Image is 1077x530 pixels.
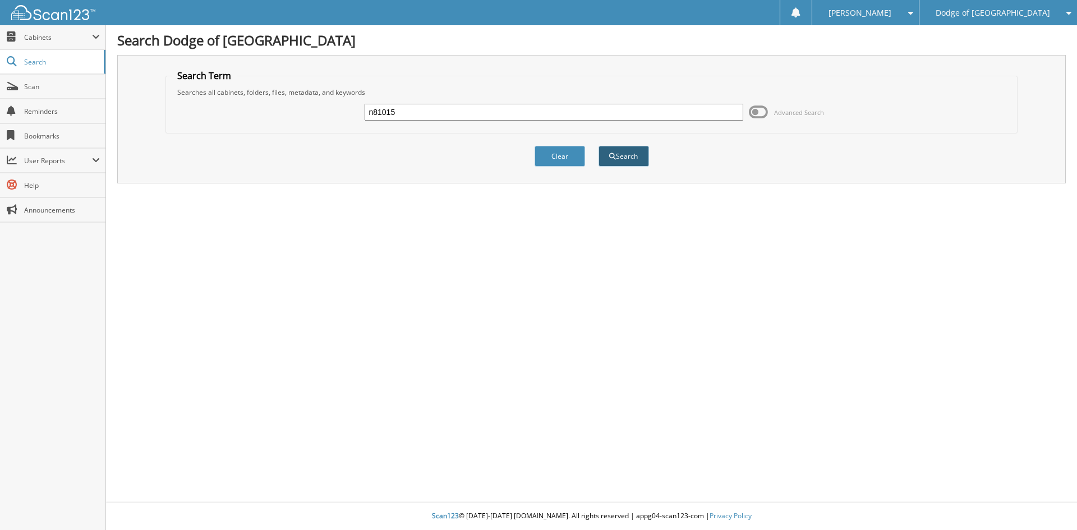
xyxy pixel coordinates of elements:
span: Search [24,57,98,67]
span: Dodge of [GEOGRAPHIC_DATA] [936,10,1050,16]
div: Searches all cabinets, folders, files, metadata, and keywords [172,87,1012,97]
span: Announcements [24,205,100,215]
span: Bookmarks [24,131,100,141]
span: Cabinets [24,33,92,42]
span: Help [24,181,100,190]
button: Clear [535,146,585,167]
iframe: Chat Widget [1021,476,1077,530]
span: Scan [24,82,100,91]
button: Search [599,146,649,167]
span: Advanced Search [774,108,824,117]
span: User Reports [24,156,92,165]
a: Privacy Policy [710,511,752,520]
h1: Search Dodge of [GEOGRAPHIC_DATA] [117,31,1066,49]
div: © [DATE]-[DATE] [DOMAIN_NAME]. All rights reserved | appg04-scan123-com | [106,503,1077,530]
span: [PERSON_NAME] [829,10,891,16]
span: Scan123 [432,511,459,520]
legend: Search Term [172,70,237,82]
span: Reminders [24,107,100,116]
img: scan123-logo-white.svg [11,5,95,20]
